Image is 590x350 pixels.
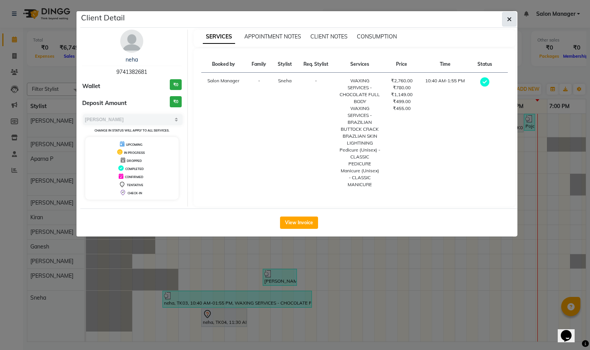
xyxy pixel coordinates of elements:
[125,175,143,179] span: CONFIRMED
[389,77,414,84] div: ₹2,760.00
[203,30,235,44] span: SERVICES
[339,77,380,105] div: WAXING SERVICES - CHOCOLATE FULL BODY
[278,78,292,83] span: Sneha
[170,96,182,107] h3: ₹0
[389,84,414,91] div: ₹780.00
[280,217,318,229] button: View Invoice
[297,73,335,193] td: -
[120,30,143,53] img: avatar
[246,73,272,193] td: -
[170,79,182,90] h3: ₹0
[125,167,144,171] span: COMPLETED
[116,68,147,75] span: 9741382681
[201,73,246,193] td: Salon Manager
[94,128,169,132] small: Change in status will apply to all services.
[385,56,418,73] th: Price
[82,82,100,91] span: Wallet
[389,91,414,98] div: ₹1,149.00
[357,33,397,40] span: CONSUMPTION
[124,151,145,155] span: IN PROGRESS
[339,105,380,133] div: WAXING SERVICES - BRAZILIAN BUTTOCK CRACK
[335,56,385,73] th: Services
[339,147,380,167] div: Pedicure (Unisex) - CLASSIC PEDICURE
[272,56,298,73] th: Stylist
[127,159,142,163] span: DROPPED
[81,12,125,23] h5: Client Detail
[82,99,127,108] span: Deposit Amount
[339,133,380,147] div: BRAZLIAN SKIN LIGHTINING
[310,33,348,40] span: CLIENT NOTES
[201,56,246,73] th: Booked by
[246,56,272,73] th: Family
[127,183,143,187] span: TENTATIVE
[419,73,472,193] td: 10:40 AM-1:55 PM
[126,143,143,147] span: UPCOMING
[558,319,582,342] iframe: chat widget
[419,56,472,73] th: Time
[389,98,414,105] div: ₹499.00
[244,33,301,40] span: APPOINTMENT NOTES
[339,167,380,188] div: Manicure (Unisex) - CLASSIC MANICURE
[472,56,498,73] th: Status
[389,105,414,112] div: ₹455.00
[128,191,142,195] span: CHECK-IN
[126,56,138,63] a: neha
[297,56,335,73] th: Req. Stylist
